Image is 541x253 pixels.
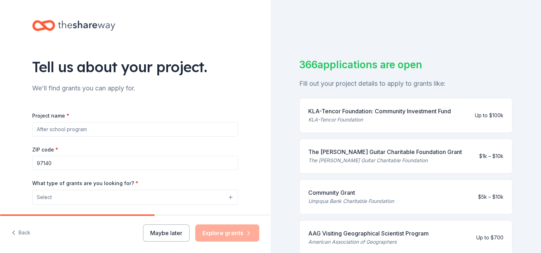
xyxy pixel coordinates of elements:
[476,233,503,242] div: Up to $700
[308,115,451,124] div: KLA-Tencor Foundation
[32,180,138,187] label: What type of grants are you looking for?
[37,193,52,202] span: Select
[308,238,429,246] div: American Association of Geographers
[308,197,394,205] div: Umpqua Bank Charitable Foundation
[32,122,238,137] input: After school program
[32,57,238,77] div: Tell us about your project.
[32,190,238,205] button: Select
[308,148,462,156] div: The [PERSON_NAME] Guitar Charitable Foundation Grant
[11,225,30,240] button: Back
[308,188,394,197] div: Community Grant
[32,156,238,170] input: 12345 (U.S. only)
[479,152,503,160] div: $1k – $10k
[299,78,513,89] div: Fill out your project details to apply to grants like:
[478,193,503,201] div: $5k – $10k
[32,146,58,153] label: ZIP code
[32,112,69,119] label: Project name
[475,111,503,120] div: Up to $100k
[308,229,429,238] div: AAG Visiting Geographical Scientist Program
[143,224,190,242] button: Maybe later
[308,156,462,165] div: The [PERSON_NAME] Guitar Charitable Foundation
[32,213,106,220] label: What is your project about?
[308,107,451,115] div: KLA-Tencor Foundation: Community Investment Fund
[32,83,238,94] div: We'll find grants you can apply for.
[299,57,513,72] div: 366 applications are open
